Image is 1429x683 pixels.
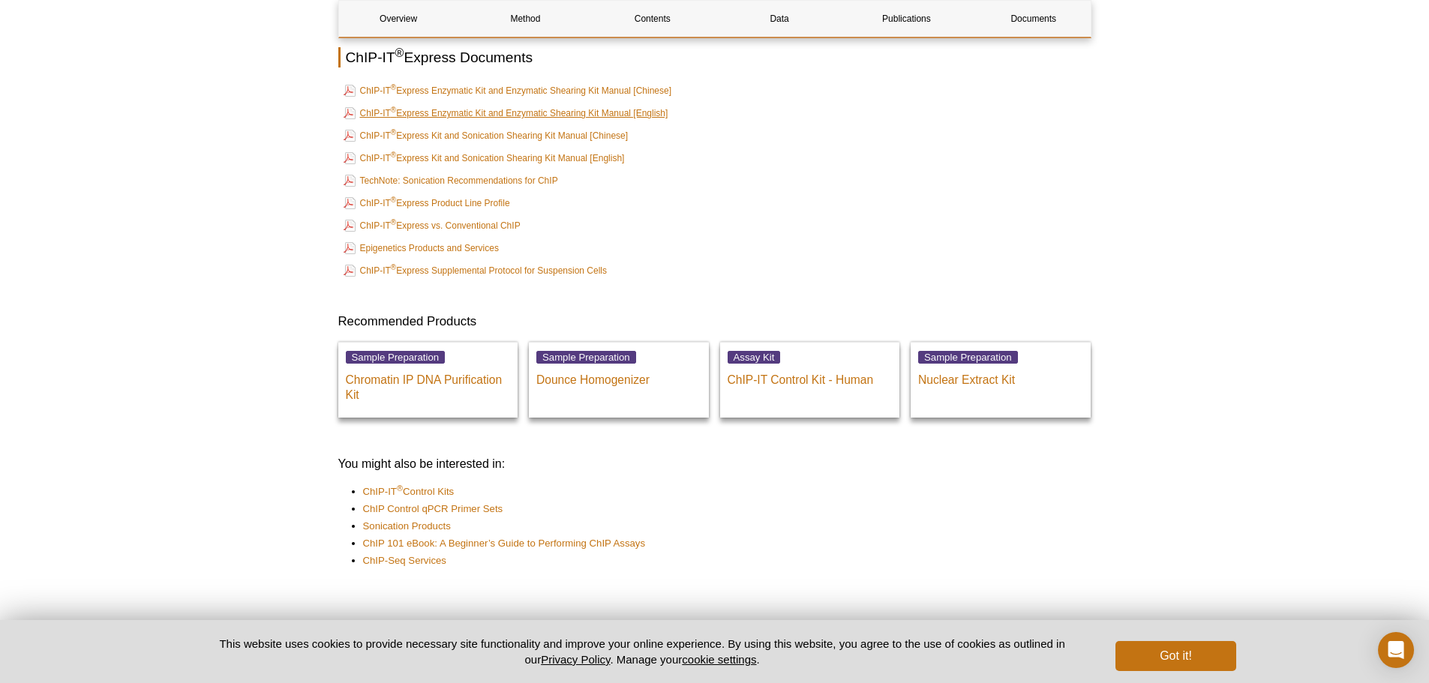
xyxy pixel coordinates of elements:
p: This website uses cookies to provide necessary site functionality and improve your online experie... [194,636,1091,667]
sup: ® [391,263,396,271]
sup: ® [391,128,396,136]
sup: ® [397,484,403,493]
a: ChIP-IT®Express Supplemental Protocol for Suspension Cells [344,262,608,280]
span: Sample Preparation [918,351,1018,364]
p: ChIP-IT Control Kit - Human [728,365,893,388]
h3: Recommended Products [338,313,1091,331]
sup: ® [391,196,396,204]
a: ChIP-IT®Express Product Line Profile [344,194,510,212]
a: Epigenetics Products and Services [344,239,499,257]
a: ChIP-IT®Express Kit and Sonication Shearing Kit Manual [English] [344,149,625,167]
a: Contents [593,1,712,37]
a: Privacy Policy [541,653,610,666]
sup: ® [391,151,396,159]
span: Assay Kit [728,351,781,364]
sup: ® [391,106,396,114]
span: Sample Preparation [346,351,446,364]
div: Open Intercom Messenger [1378,632,1414,668]
a: Assay Kit ChIP-IT Control Kit - Human [720,342,900,418]
p: Dounce Homogenizer [536,365,701,388]
sup: ® [391,83,396,91]
a: Documents [974,1,1093,37]
a: Data [719,1,839,37]
a: ChIP-IT®Express Kit and Sonication Shearing Kit Manual [Chinese] [344,127,629,145]
p: Nuclear Extract Kit [918,365,1083,388]
a: ChIP-IT®Express Enzymatic Kit and Enzymatic Shearing Kit Manual [English] [344,104,668,122]
a: ChIP-IT®Express vs. Conventional ChIP [344,217,521,235]
span: Sample Preparation [536,351,636,364]
a: Sample Preparation Nuclear Extract Kit [911,342,1091,418]
sup: ® [395,46,404,59]
a: Sample Preparation Chromatin IP DNA Purification Kit [338,342,518,418]
h2: ChIP-IT Express Documents [338,47,1091,67]
a: ChIP Control qPCR Primer Sets [363,502,503,517]
a: ChIP 101 eBook: A Beginner’s Guide to Performing ChIP Assays [363,536,646,551]
a: Sample Preparation Dounce Homogenizer [529,342,709,418]
a: ChIP-IT®Express Enzymatic Kit and Enzymatic Shearing Kit Manual [Chinese] [344,82,672,100]
a: ChIP-IT®Control Kits [363,484,455,499]
a: Publications [847,1,966,37]
a: ChIP-Seq Services [363,553,446,568]
p: Chromatin IP DNA Purification Kit [346,365,511,403]
button: cookie settings [682,653,756,666]
h3: You might also be interested in: [338,455,1091,473]
button: Got it! [1115,641,1235,671]
a: Method [466,1,585,37]
a: TechNote: Sonication Recommendations for ChIP [344,172,558,190]
sup: ® [391,218,396,226]
a: Sonication Products [363,519,451,534]
a: Overview [339,1,458,37]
